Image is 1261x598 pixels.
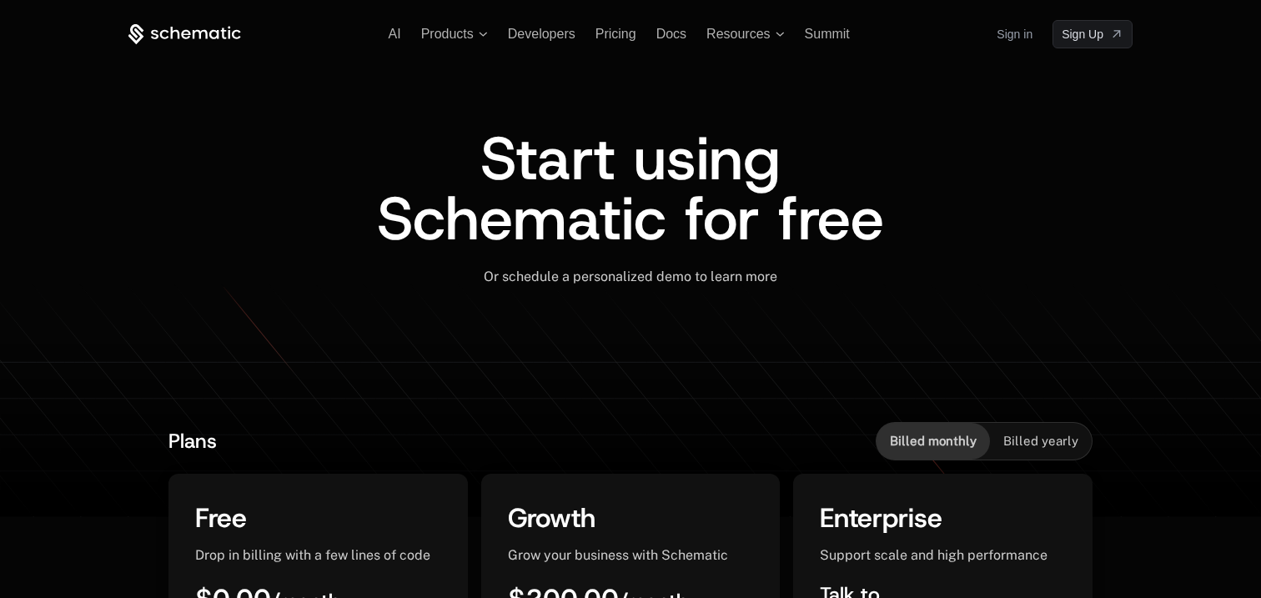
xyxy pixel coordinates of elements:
[805,27,850,41] a: Summit
[890,433,977,450] span: Billed monthly
[595,27,636,41] a: Pricing
[195,547,430,563] span: Drop in billing with a few lines of code
[508,27,575,41] a: Developers
[820,500,942,535] span: Enterprise
[168,428,217,455] span: Plans
[656,27,686,41] a: Docs
[421,27,474,42] span: Products
[484,269,777,284] span: Or schedule a personalized demo to learn more
[820,547,1047,563] span: Support scale and high performance
[508,500,595,535] span: Growth
[1062,26,1103,43] span: Sign Up
[195,500,247,535] span: Free
[997,21,1032,48] a: Sign in
[1053,20,1133,48] a: [object Object]
[389,27,401,41] a: AI
[508,547,728,563] span: Grow your business with Schematic
[377,118,884,259] span: Start using Schematic for free
[706,27,770,42] span: Resources
[1003,433,1078,450] span: Billed yearly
